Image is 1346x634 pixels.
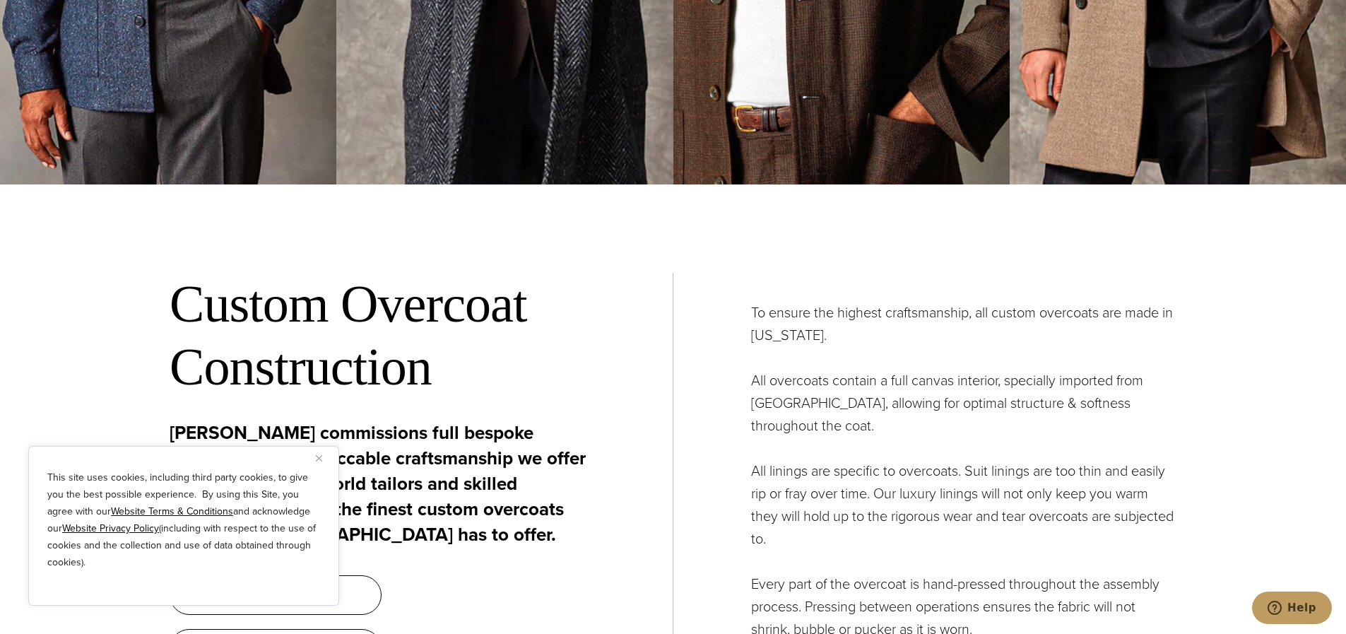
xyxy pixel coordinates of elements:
[316,455,322,462] img: Close
[47,469,320,571] p: This site uses cookies, including third party cookies, to give you the best possible experience. ...
[111,504,233,519] a: Website Terms & Conditions
[751,459,1177,550] p: All linings are specific to overcoats. Suit linings are too thin and easily rip or fray over time...
[316,450,333,466] button: Close
[751,301,1177,346] p: To ensure the highest craftsmanship, all custom overcoats are made in [US_STATE].
[62,521,159,536] a: Website Privacy Policy
[1252,592,1332,627] iframe: Opens a widget where you can chat to one of our agents
[751,369,1177,437] p: All overcoats contain a full canvas interior, specially imported from [GEOGRAPHIC_DATA], allowing...
[170,420,595,547] p: [PERSON_NAME] commissions full bespoke overcoats. The impeccable craftsmanship we offer is the wo...
[170,273,595,399] h2: Custom Overcoat Construction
